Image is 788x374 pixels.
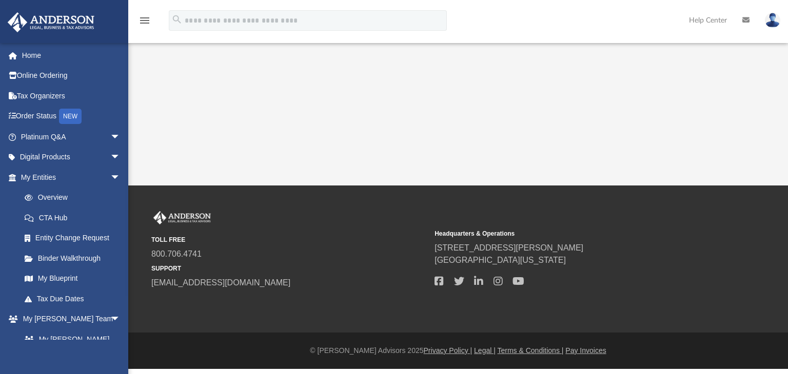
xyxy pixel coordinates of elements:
[765,13,780,28] img: User Pic
[151,235,427,244] small: TOLL FREE
[171,14,183,25] i: search
[498,346,564,355] a: Terms & Conditions |
[128,345,788,356] div: © [PERSON_NAME] Advisors 2025
[14,288,136,309] a: Tax Due Dates
[110,309,131,330] span: arrow_drop_down
[14,228,136,248] a: Entity Change Request
[110,147,131,168] span: arrow_drop_down
[139,19,151,27] a: menu
[14,248,136,268] a: Binder Walkthrough
[14,268,131,289] a: My Blueprint
[7,147,136,168] a: Digital Productsarrow_drop_down
[14,329,126,362] a: My [PERSON_NAME] Team
[435,243,583,252] a: [STREET_ADDRESS][PERSON_NAME]
[7,167,136,188] a: My Entitiesarrow_drop_down
[151,278,290,287] a: [EMAIL_ADDRESS][DOMAIN_NAME]
[151,250,202,258] a: 800.706.4741
[5,12,97,32] img: Anderson Advisors Platinum Portal
[424,346,472,355] a: Privacy Policy |
[110,167,131,188] span: arrow_drop_down
[435,256,566,264] a: [GEOGRAPHIC_DATA][US_STATE]
[7,106,136,127] a: Order StatusNEW
[7,127,136,147] a: Platinum Q&Aarrow_drop_down
[139,14,151,27] i: menu
[7,309,131,329] a: My [PERSON_NAME] Teamarrow_drop_down
[151,264,427,273] small: SUPPORT
[7,45,136,66] a: Home
[7,86,136,106] a: Tax Organizers
[565,346,606,355] a: Pay Invoices
[7,66,136,86] a: Online Ordering
[110,127,131,148] span: arrow_drop_down
[59,109,82,124] div: NEW
[14,188,136,208] a: Overview
[435,229,711,238] small: Headquarters & Operations
[14,207,136,228] a: CTA Hub
[151,211,213,224] img: Anderson Advisors Platinum Portal
[474,346,496,355] a: Legal |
